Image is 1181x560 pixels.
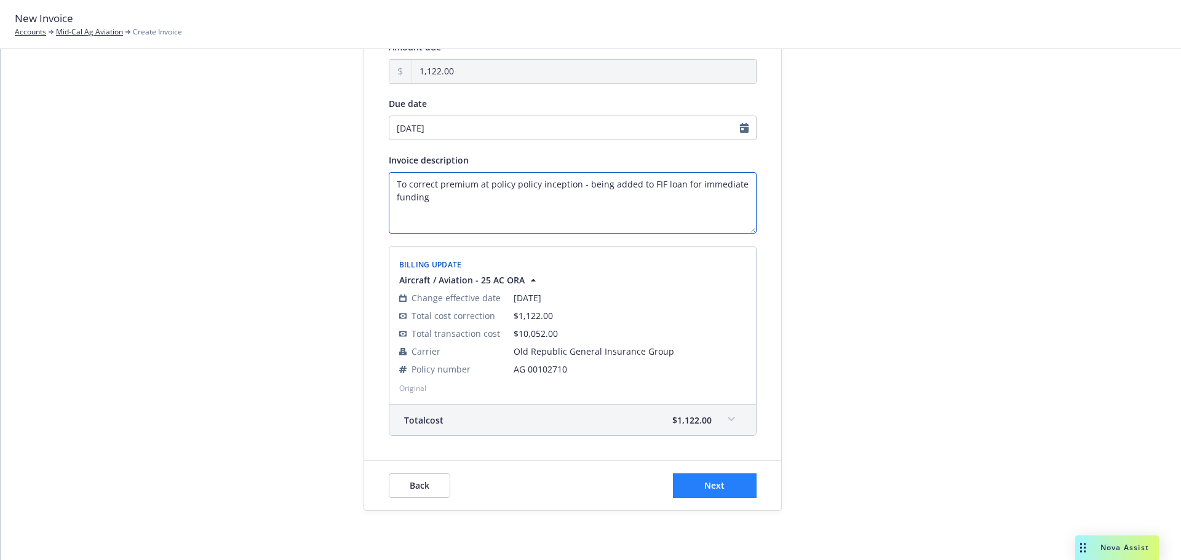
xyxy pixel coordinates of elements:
span: Old Republic General Insurance Group [514,345,746,358]
input: 0.00 [412,60,756,83]
span: Total transaction cost [412,327,500,340]
span: Due date [389,98,427,109]
a: Mid-Cal Ag Aviation [56,26,123,37]
span: Carrier [412,345,440,358]
span: Total cost correction [412,309,495,322]
span: $1,122.00 [514,310,553,321]
span: Change effective date [412,291,501,304]
span: $10,052.00 [514,328,558,339]
textarea: Enter invoice description here [389,172,757,234]
button: Back [389,473,450,498]
div: Totalcost$1,122.00 [389,404,756,435]
span: Nova Assist [1100,542,1149,553]
span: Billing Update [399,259,462,270]
button: Nova Assist [1075,535,1159,560]
span: Invoice description [389,154,469,166]
div: Drag to move [1075,535,1091,560]
span: AG 00102710 [514,363,746,376]
span: Aircraft / Aviation - 25 AC ORA [399,274,525,286]
span: $1,122.00 [672,414,712,427]
span: Create Invoice [133,26,182,37]
span: Back [410,479,429,491]
button: Aircraft / Aviation - 25 AC ORA [399,274,539,286]
input: MM/DD/YYYY [389,116,757,140]
span: Policy number [412,363,471,376]
a: Accounts [15,26,46,37]
button: Next [673,473,757,498]
span: [DATE] [514,291,746,304]
span: New Invoice [15,10,73,26]
span: Next [704,479,725,491]
span: Total cost [404,414,443,427]
span: Original [399,383,746,394]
